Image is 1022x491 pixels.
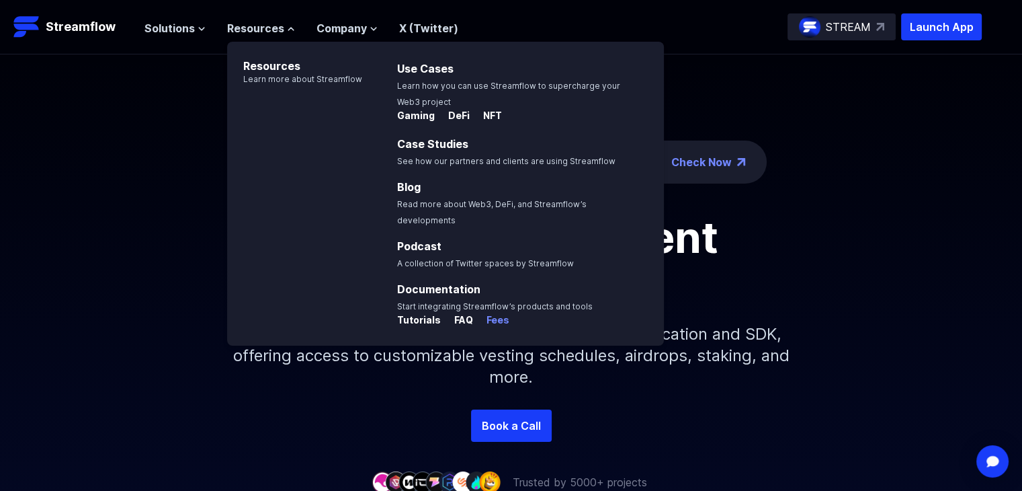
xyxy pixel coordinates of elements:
[437,109,470,122] p: DeFi
[397,199,587,225] span: Read more about Web3, DeFi, and Streamflow’s developments
[397,301,593,311] span: Start integrating Streamflow’s products and tools
[443,313,473,327] p: FAQ
[397,62,454,75] a: Use Cases
[472,109,502,122] p: NFT
[144,20,206,36] button: Solutions
[227,20,284,36] span: Resources
[144,20,195,36] span: Solutions
[397,239,441,253] a: Podcast
[209,216,814,302] h1: Token management infrastructure
[397,313,441,327] p: Tutorials
[397,315,443,328] a: Tutorials
[443,315,476,328] a: FAQ
[227,20,295,36] button: Resources
[316,20,367,36] span: Company
[222,302,800,410] p: Simplify your token distribution with Streamflow's Application and SDK, offering access to custom...
[876,23,884,31] img: top-right-arrow.svg
[13,13,40,40] img: Streamflow Logo
[826,19,871,35] p: STREAM
[737,158,745,166] img: top-right-arrow.png
[227,74,362,85] p: Learn more about Streamflow
[397,258,574,268] span: A collection of Twitter spaces by Streamflow
[397,156,615,166] span: See how our partners and clients are using Streamflow
[316,20,378,36] button: Company
[671,154,732,170] a: Check Now
[397,109,435,122] p: Gaming
[472,110,502,124] a: NFT
[471,410,552,442] a: Book a Call
[513,474,647,490] p: Trusted by 5000+ projects
[399,22,458,35] a: X (Twitter)
[397,81,620,107] span: Learn how you can use Streamflow to supercharge your Web3 project
[976,445,1009,478] div: Open Intercom Messenger
[476,313,509,327] p: Fees
[46,17,116,36] p: Streamflow
[476,315,509,328] a: Fees
[397,137,468,151] a: Case Studies
[227,42,362,74] p: Resources
[787,13,896,40] a: STREAM
[799,16,820,38] img: streamflow-logo-circle.png
[437,110,472,124] a: DeFi
[397,110,437,124] a: Gaming
[901,13,982,40] button: Launch App
[397,282,480,296] a: Documentation
[397,180,421,194] a: Blog
[13,13,131,40] a: Streamflow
